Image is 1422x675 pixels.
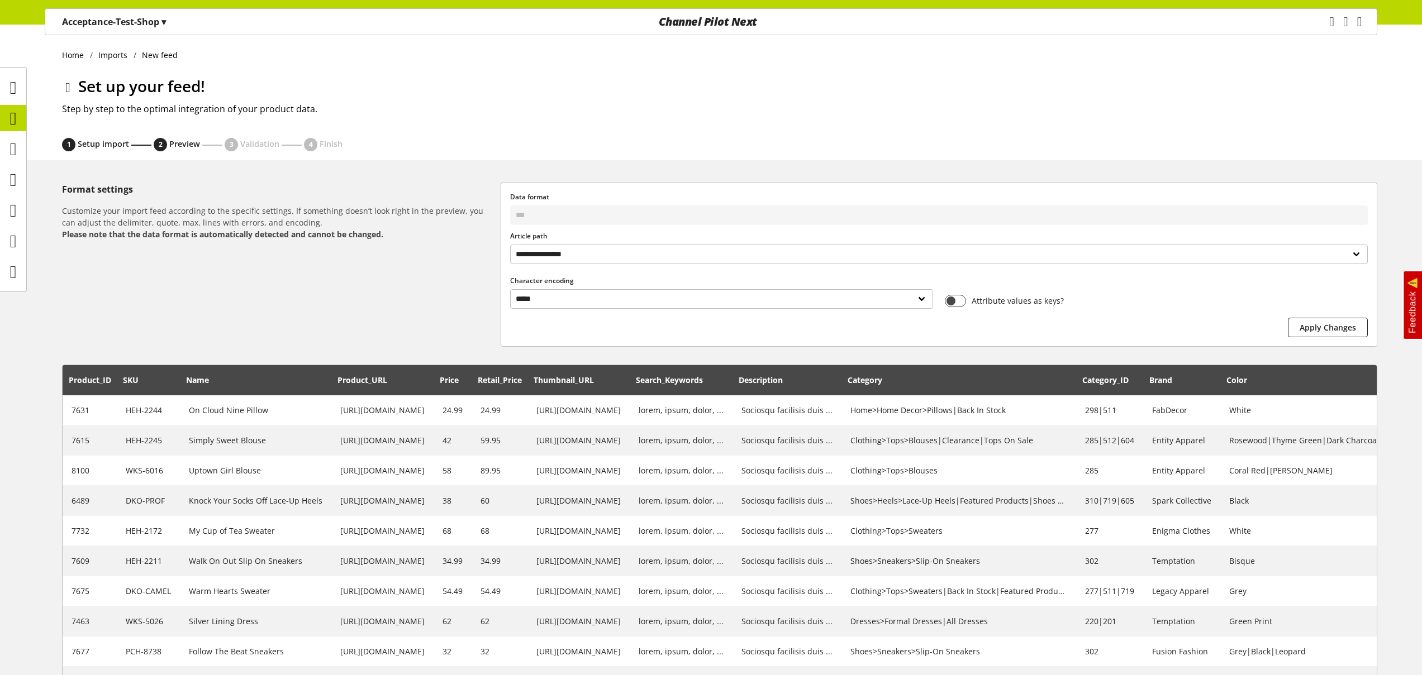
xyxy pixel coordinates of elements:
div: https://www.domain.com/product/wks-5026 [340,615,425,627]
div: WKS-6016 [126,465,171,476]
div: https://www.domain.com/product/wks-6016 [340,465,425,476]
button: Apply Changes [1288,318,1368,337]
div: On Cloud Nine Pillow [189,404,322,416]
div: 310|719|605 [1085,495,1134,506]
div: lorem, ipsum, dolor, ... [639,465,724,476]
span: Finish [320,138,343,149]
div: Coral Red|Kelly Green [1229,465,1379,476]
div: FabDecor [1152,404,1211,416]
div: HEH-2244 [126,404,171,416]
div: https://www.domain.com/product/heh-2245 [340,434,425,446]
div: https://www.domain.com/images/pch-8738_600x600.png [536,645,621,657]
div: lorem, ipsum, dolor, ... [639,615,724,627]
div: Legacy Apparel [1152,585,1211,597]
div: 34.99 [481,555,519,567]
div: PCH-8738 [126,645,171,657]
span: SKU [123,375,139,385]
div: Temptation [1152,555,1211,567]
div: HEH-2245 [126,434,171,446]
div: HEH-2211 [126,555,171,567]
div: 38 [443,495,463,506]
span: Description [739,375,783,385]
div: Silver Lining Dress [189,615,322,627]
div: https://www.domain.com/product/heh-2211 [340,555,425,567]
div: 277|511|719 [1085,585,1134,597]
div: Shoes>Heels>Lace-Up Heels|Featured Products|Shoes On Sale [850,495,1067,506]
div: lorem, ipsum, dolor, ... [639,585,724,597]
div: 32 [443,645,463,657]
div: Knock Your Socks Off Lace-Up Heels [189,495,322,506]
div: 68 [443,525,463,537]
div: 7609 [72,555,108,567]
div: https://www.domain.com/product/dko-prof [340,495,425,506]
div: https://www.domain.com/product/dko-camel [340,585,425,597]
div: Walk On Out Slip On Sneakers [189,555,322,567]
a: Home [62,49,90,61]
div: 8100 [72,465,108,476]
div: 302 [1085,555,1134,567]
div: 277 [1085,525,1134,537]
div: 54.49 [443,585,463,597]
div: Black [1229,495,1379,506]
div: Entity Apparel [1152,434,1211,446]
span: Setup import [78,138,129,149]
div: Fusion Fashion [1152,645,1211,657]
a: Imports [93,49,134,61]
span: 4 [309,140,313,150]
div: Follow The Beat Sneakers [189,645,322,657]
div: lorem, ipsum, dolor, ... [639,495,724,506]
h2: Step by step to the optimal integration of your product data. [62,102,1377,116]
div: 7677 [72,645,108,657]
div: Sociosqu facilisis duis ... [741,615,833,627]
div: Sociosqu facilisis duis ... [741,585,833,597]
div: White [1229,404,1379,416]
nav: main navigation [45,8,1377,35]
div: https://www.domain.com/images/heh-2172_600x600.png [536,525,621,537]
div: Dresses>Formal Dresses|All Dresses [850,615,1067,627]
div: 60 [481,495,519,506]
div: Grey|Black|Leopard [1229,645,1379,657]
span: 2 [159,140,163,150]
div: 7631 [72,404,108,416]
div: Rosewood|Thyme Green|Dark Charcoal [1229,434,1379,446]
div: 7463 [72,615,108,627]
div: DKO-PROF [126,495,171,506]
a: Feedback ⚠️ [1402,270,1422,340]
h5: Format settings [62,183,496,196]
div: 24.99 [481,404,519,416]
div: 89.95 [481,465,519,476]
div: Entity Apparel [1152,465,1211,476]
span: Article path [510,231,548,241]
div: lorem, ipsum, dolor, ... [639,434,724,446]
div: Spark Collective [1152,495,1211,506]
div: 7615 [72,434,108,446]
div: lorem, ipsum, dolor, ... [639,525,724,537]
div: https://www.domain.com/product/heh-2172 [340,525,425,537]
div: 302 [1085,645,1134,657]
div: https://www.domain.com/images/wks-5026_600x600.png [536,615,621,627]
span: Brand [1149,375,1172,385]
div: 6489 [72,495,108,506]
span: 1 [67,140,71,150]
div: White [1229,525,1379,537]
span: Character encoding [510,276,574,285]
div: https://www.domain.com/images/heh-2211_600x600.png [536,555,621,567]
div: My Cup of Tea Sweater [189,525,322,537]
div: 68 [481,525,519,537]
div: Home>Home Decor>Pillows|Back In Stock [850,404,1067,416]
div: 58 [443,465,463,476]
div: 32 [481,645,519,657]
div: Enigma Clothes [1152,525,1211,537]
div: https://www.domain.com/product/pch-8738 [340,645,425,657]
div: Sociosqu facilisis duis ... [741,465,833,476]
div: 62 [443,615,463,627]
div: lorem, ipsum, dolor, ... [639,645,724,657]
div: 285 [1085,465,1134,476]
span: Category_ID [1082,375,1129,385]
div: 7675 [72,585,108,597]
div: Clothing>Tops>Blouses|Clearance|Tops On Sale [850,434,1067,446]
div: 54.49 [481,585,519,597]
span: 3 [230,140,234,150]
b: Please note that the data format is automatically detected and cannot be changed. [62,229,383,240]
div: 285|512|604 [1085,434,1134,446]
